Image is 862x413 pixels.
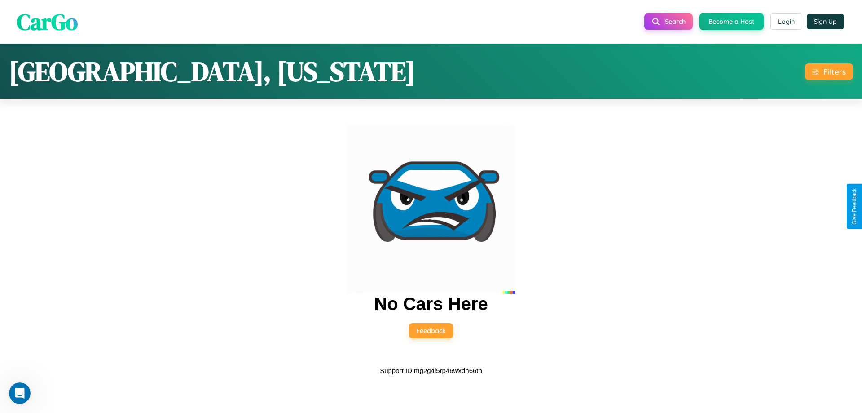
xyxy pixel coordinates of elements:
button: Filters [805,63,853,80]
button: Login [770,13,802,30]
button: Sign Up [807,14,844,29]
div: Filters [823,67,846,76]
iframe: Intercom live chat [9,382,31,404]
p: Support ID: mg2g4i5rp46wxdh66th [380,364,482,377]
img: car [347,125,515,294]
span: CarGo [17,6,78,37]
span: Search [665,18,686,26]
h1: [GEOGRAPHIC_DATA], [US_STATE] [9,53,415,90]
h2: No Cars Here [374,294,488,314]
button: Become a Host [699,13,764,30]
button: Feedback [409,323,453,338]
div: Give Feedback [851,188,858,225]
button: Search [644,13,693,30]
